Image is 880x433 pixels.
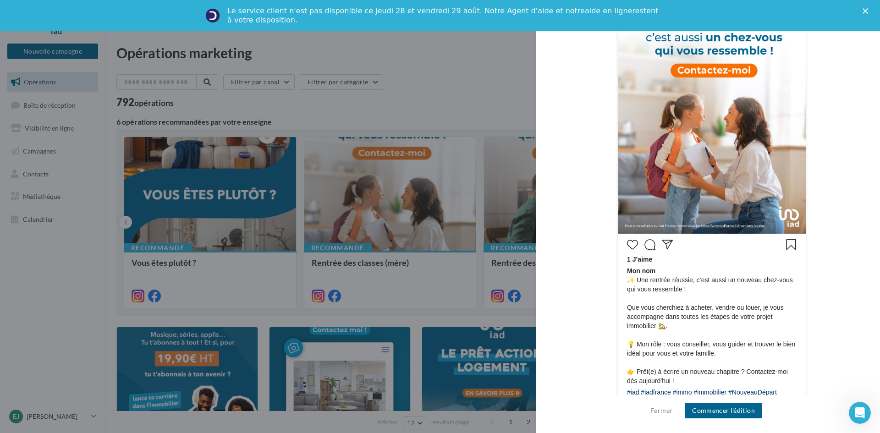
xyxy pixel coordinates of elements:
[644,239,655,250] svg: Commenter
[627,239,638,250] svg: J’aime
[627,255,797,266] div: 1 J’aime
[227,6,660,25] div: Le service client n'est pas disponible ce jeudi 28 et vendredi 29 août. Notre Agent d'aide et not...
[849,402,871,424] iframe: Intercom live chat
[627,388,797,417] div: #iad #iadfrance #immo #immobilier #NouveauDépart #MaisonDeRêve #ConseilImmo #ProjetFamilial #Inve...
[585,6,632,15] a: aide en ligne
[627,267,655,274] span: Mon nom
[647,405,676,416] button: Fermer
[863,8,872,14] div: Fermer
[205,8,220,23] img: Profile image for Service-Client
[662,239,673,250] svg: Partager la publication
[627,266,797,385] span: ✨ Une rentrée réussie, c’est aussi un nouveau chez-vous qui vous ressemble ! Que vous cherchiez à...
[685,403,762,418] button: Commencer l'édition
[786,239,797,250] svg: Enregistrer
